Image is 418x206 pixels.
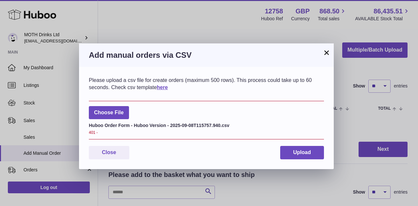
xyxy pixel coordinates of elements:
span: Upload [293,150,311,155]
h3: Add manual orders via CSV [89,50,324,60]
button: Close [89,146,129,159]
div: Please upload a csv file for create orders (maximum 500 rows). This process could take up to 60 s... [89,77,324,91]
span: Close [102,150,116,155]
div: 401 - [89,130,324,135]
button: Upload [280,146,324,159]
div: Huboo Order Form - Huboo Version - 2025-09-08T115757.940.csv [89,121,324,129]
span: Choose File [89,106,129,119]
button: × [323,49,330,56]
a: here [157,85,168,90]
